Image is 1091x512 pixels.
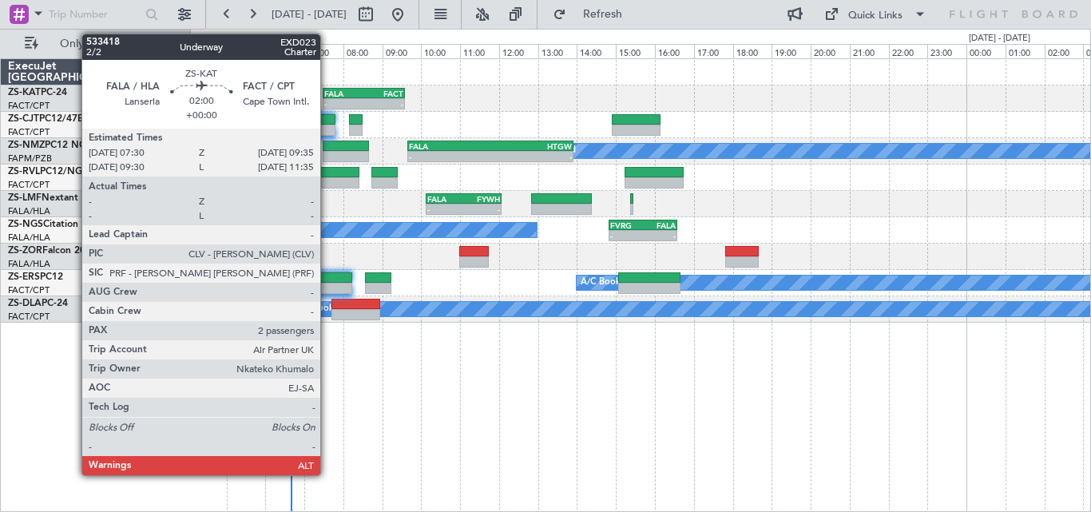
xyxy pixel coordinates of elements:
[581,271,631,295] div: A/C Booked
[409,152,490,161] div: -
[8,220,104,229] a: ZS-NGSCitation Ultra
[8,232,50,244] a: FALA/HLA
[490,141,572,151] div: HTGW
[811,44,850,58] div: 20:00
[188,44,227,58] div: 04:00
[8,167,82,177] a: ZS-RVLPC12/NG
[42,38,169,50] span: Only With Activity
[545,2,641,27] button: Refresh
[204,99,236,109] div: 04:24 Z
[8,141,93,150] a: ZS-NMZPC12 NGX
[8,179,50,191] a: FACT/CPT
[966,44,1006,58] div: 00:00
[8,153,52,165] a: FAPM/PZB
[610,220,643,230] div: FVRG
[8,205,50,217] a: FALA/HLA
[193,32,255,46] div: [DATE] - [DATE]
[1045,44,1084,58] div: 02:00
[8,126,50,138] a: FACT/CPT
[324,89,363,98] div: FALA
[643,220,676,230] div: FALA
[324,99,363,109] div: -
[8,88,67,97] a: ZS-KATPC-24
[8,246,42,256] span: ZS-ZOR
[460,44,499,58] div: 11:00
[245,89,283,98] div: FALA
[304,44,343,58] div: 07:00
[733,44,772,58] div: 18:00
[889,44,928,58] div: 22:00
[272,7,347,22] span: [DATE] - [DATE]
[49,2,141,26] input: Trip Number
[610,231,643,240] div: -
[363,99,403,109] div: -
[1006,44,1045,58] div: 01:00
[616,44,655,58] div: 15:00
[8,299,42,308] span: ZS-DLA
[236,99,268,109] div: 06:06 Z
[848,8,903,24] div: Quick Links
[577,44,616,58] div: 14:00
[427,204,464,214] div: -
[343,44,383,58] div: 08:00
[927,44,966,58] div: 23:00
[8,272,63,282] a: ZS-ERSPC12
[850,44,889,58] div: 21:00
[8,193,42,203] span: ZS-LMF
[383,44,422,58] div: 09:00
[490,152,572,161] div: -
[208,89,245,98] div: FACT
[8,167,40,177] span: ZS-RVL
[427,194,464,204] div: FALA
[772,44,811,58] div: 19:00
[8,311,50,323] a: FACT/CPT
[8,88,41,97] span: ZS-KAT
[816,2,934,27] button: Quick Links
[464,204,501,214] div: -
[464,194,501,204] div: FYWH
[538,44,577,58] div: 13:00
[265,44,304,58] div: 06:00
[8,100,50,112] a: FACT/CPT
[421,44,460,58] div: 10:00
[8,299,68,308] a: ZS-DLAPC-24
[294,297,344,321] div: A/C Booked
[969,32,1030,46] div: [DATE] - [DATE]
[8,246,97,256] a: ZS-ZORFalcon 2000
[8,272,40,282] span: ZS-ERS
[499,44,538,58] div: 12:00
[8,141,45,150] span: ZS-NMZ
[18,31,173,57] button: Only With Activity
[643,231,676,240] div: -
[694,44,733,58] div: 17:00
[8,258,50,270] a: FALA/HLA
[8,114,39,124] span: ZS-CJT
[409,141,490,151] div: FALA
[363,89,403,98] div: FACT
[569,9,637,20] span: Refresh
[8,284,50,296] a: FACT/CPT
[8,114,83,124] a: ZS-CJTPC12/47E
[8,220,43,229] span: ZS-NGS
[227,44,266,58] div: 05:00
[655,44,694,58] div: 16:00
[8,193,113,203] a: ZS-LMFNextant 400XTi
